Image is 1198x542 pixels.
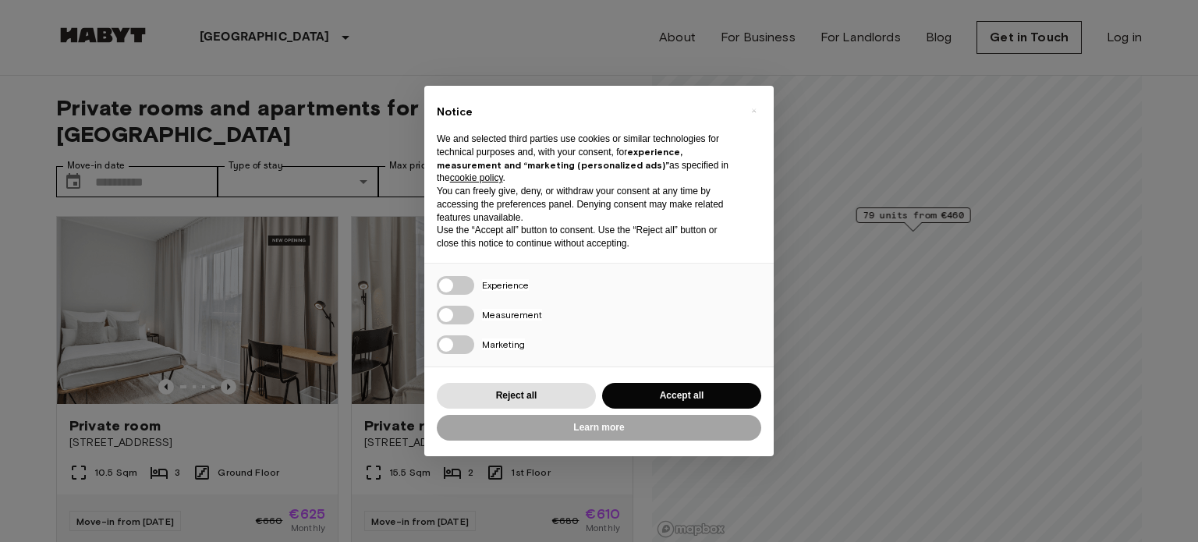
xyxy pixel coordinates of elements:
span: × [751,101,757,120]
button: Accept all [602,383,761,409]
p: You can freely give, deny, or withdraw your consent at any time by accessing the preferences pane... [437,185,736,224]
span: Marketing [482,338,525,350]
button: Reject all [437,383,596,409]
p: We and selected third parties use cookies or similar technologies for technical purposes and, wit... [437,133,736,185]
strong: experience, measurement and “marketing (personalized ads)” [437,146,682,171]
p: Use the “Accept all” button to consent. Use the “Reject all” button or close this notice to conti... [437,224,736,250]
span: Experience [482,279,529,291]
span: Measurement [482,309,542,321]
button: Learn more [437,415,761,441]
a: cookie policy [450,172,503,183]
h2: Notice [437,105,736,120]
button: Close this notice [741,98,766,123]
